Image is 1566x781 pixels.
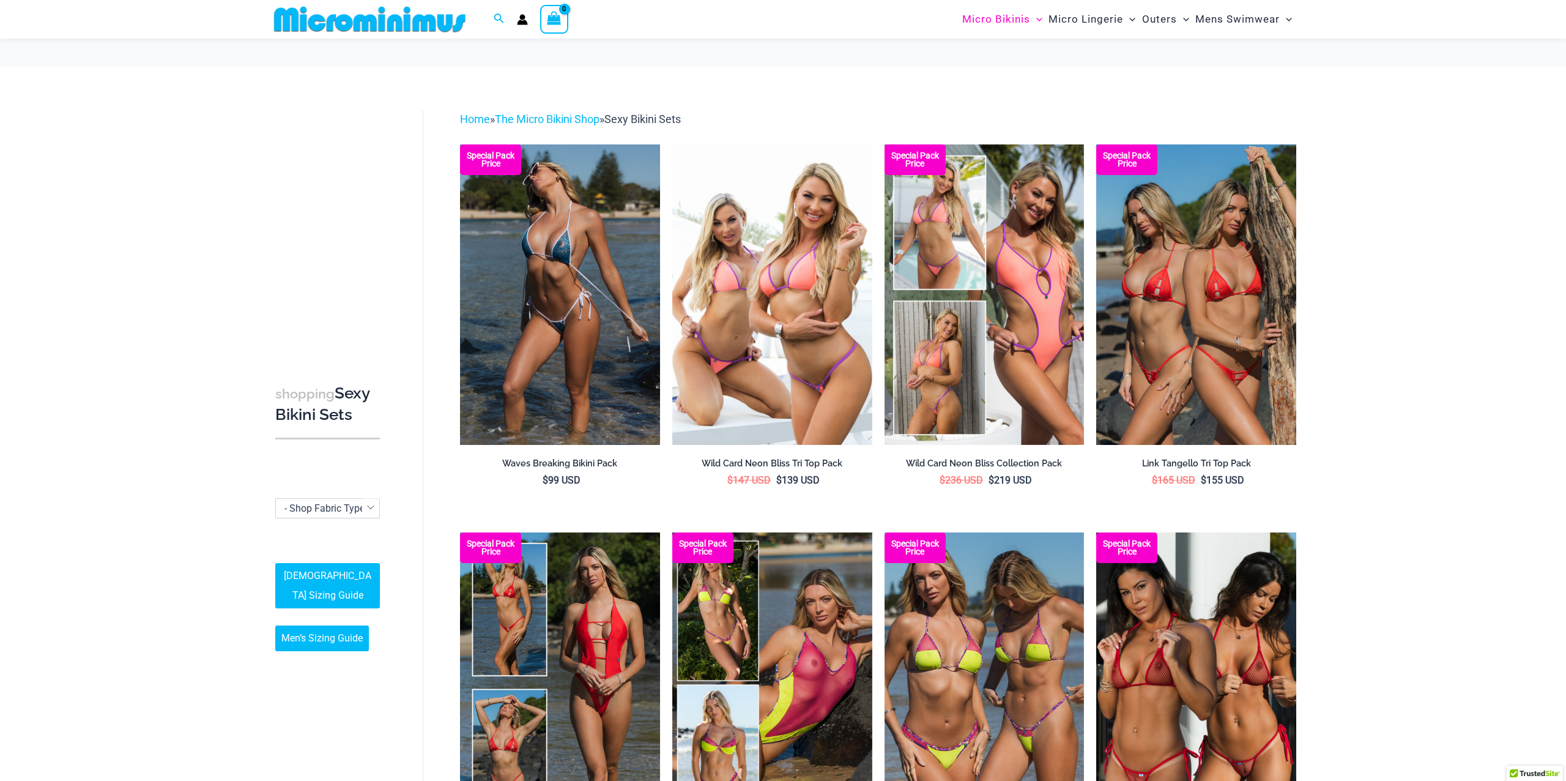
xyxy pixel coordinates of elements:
[1201,474,1244,486] bdi: 155 USD
[727,474,771,486] bdi: 147 USD
[460,113,681,125] span: » »
[989,474,994,486] span: $
[962,4,1030,35] span: Micro Bikinis
[885,458,1085,469] h2: Wild Card Neon Bliss Collection Pack
[460,113,490,125] a: Home
[1152,474,1157,486] span: $
[460,540,521,556] b: Special Pack Price
[275,386,335,402] span: shopping
[776,474,820,486] bdi: 139 USD
[1280,4,1292,35] span: Menu Toggle
[1123,4,1135,35] span: Menu Toggle
[672,458,872,469] h2: Wild Card Neon Bliss Tri Top Pack
[604,113,681,125] span: Sexy Bikini Sets
[1195,4,1280,35] span: Mens Swimwear
[672,144,872,444] a: Wild Card Neon Bliss Tri Top PackWild Card Neon Bliss Tri Top Pack BWild Card Neon Bliss Tri Top ...
[776,474,782,486] span: $
[275,498,380,518] span: - Shop Fabric Type
[1096,458,1296,474] a: Link Tangello Tri Top Pack
[460,144,660,444] a: Waves Breaking Ocean 312 Top 456 Bottom 08 Waves Breaking Ocean 312 Top 456 Bottom 04Waves Breaki...
[885,144,1085,444] img: Collection Pack (7)
[1192,4,1295,35] a: Mens SwimwearMenu ToggleMenu Toggle
[957,2,1297,37] nav: Site Navigation
[989,474,1032,486] bdi: 219 USD
[885,458,1085,474] a: Wild Card Neon Bliss Collection Pack
[1048,4,1123,35] span: Micro Lingerie
[1139,4,1192,35] a: OutersMenu ToggleMenu Toggle
[672,144,872,444] img: Wild Card Neon Bliss Tri Top Pack
[1096,144,1296,444] a: Bikini Pack Bikini Pack BBikini Pack B
[275,563,380,608] a: [DEMOGRAPHIC_DATA] Sizing Guide
[672,458,872,474] a: Wild Card Neon Bliss Tri Top Pack
[940,474,983,486] bdi: 236 USD
[275,626,369,651] a: Men’s Sizing Guide
[1096,144,1296,444] img: Bikini Pack
[495,113,599,125] a: The Micro Bikini Shop
[460,144,660,444] img: Waves Breaking Ocean 312 Top 456 Bottom 08
[494,12,505,27] a: Search icon link
[1096,458,1296,469] h2: Link Tangello Tri Top Pack
[284,503,365,514] span: - Shop Fabric Type
[543,474,548,486] span: $
[276,499,379,518] span: - Shop Fabric Type
[1096,152,1157,168] b: Special Pack Price
[517,14,528,25] a: Account icon link
[1030,4,1042,35] span: Menu Toggle
[275,100,385,345] iframe: TrustedSite Certified
[1201,474,1206,486] span: $
[1096,540,1157,556] b: Special Pack Price
[269,6,470,33] img: MM SHOP LOGO FLAT
[727,474,733,486] span: $
[460,458,660,474] a: Waves Breaking Bikini Pack
[1152,474,1195,486] bdi: 165 USD
[1045,4,1138,35] a: Micro LingerieMenu ToggleMenu Toggle
[1142,4,1177,35] span: Outers
[885,144,1085,444] a: Collection Pack (7) Collection Pack B (1)Collection Pack B (1)
[1177,4,1189,35] span: Menu Toggle
[460,152,521,168] b: Special Pack Price
[885,152,946,168] b: Special Pack Price
[275,383,380,425] h3: Sexy Bikini Sets
[959,4,1045,35] a: Micro BikinisMenu ToggleMenu Toggle
[460,458,660,469] h2: Waves Breaking Bikini Pack
[885,540,946,556] b: Special Pack Price
[672,540,733,556] b: Special Pack Price
[543,474,581,486] bdi: 99 USD
[940,474,945,486] span: $
[540,5,568,33] a: View Shopping Cart, empty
